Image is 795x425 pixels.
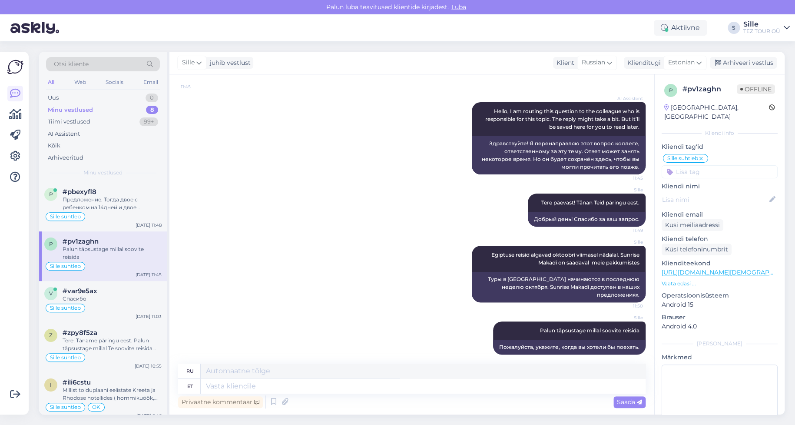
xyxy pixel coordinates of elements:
span: Palun täpsustage millal soovite reisida [540,327,639,334]
div: ru [186,364,194,378]
div: Klienditugi [624,58,661,67]
div: Туры в [GEOGRAPHIC_DATA] начинаются в последнюю неделю октября. Sunrise Makadi доступен в наших п... [472,272,646,302]
div: Спасибо [63,295,162,303]
span: Sille suhtleb [50,355,81,360]
div: S [728,22,740,34]
div: Здравствуйте! Я перенаправляю этот вопрос коллеге, ответственному за эту тему. Ответ может занять... [472,136,646,174]
span: Offline [737,84,775,94]
div: Minu vestlused [48,106,93,114]
span: 11:50 [610,303,643,309]
div: [DATE] 11:03 [136,313,162,320]
p: Operatsioonisüsteem [662,291,778,300]
span: 11:49 [610,227,643,234]
p: Klienditeekond [662,259,778,268]
a: SilleTEZ TOUR OÜ [743,21,790,35]
span: 11:45 [610,175,643,181]
div: Palun täpsustage millal soovite reisida [63,245,162,261]
span: z [49,332,53,338]
span: #zpy8f5za [63,329,97,337]
p: Kliendi nimi [662,182,778,191]
span: Egiptuse reisid algavad oktoobri viimasel nädalal. Sunrise Makadi on saadaval meie pakkumistes [491,251,641,266]
div: juhib vestlust [206,58,251,67]
span: v [49,290,53,297]
span: Otsi kliente [54,60,89,69]
div: [DATE] 9:46 [136,412,162,419]
div: Email [142,77,160,88]
div: Arhiveeritud [48,154,83,162]
div: [PERSON_NAME] [662,340,778,348]
span: Hello, I am routing this question to the colleague who is responsible for this topic. The reply m... [485,108,641,130]
div: Tere! Täname päringu eest. Palun täpsustage millal Te soovite reisida Türki [63,337,162,352]
div: Arhiveeri vestlus [710,57,777,69]
div: Kliendi info [662,129,778,137]
span: #var9e5ax [63,287,97,295]
div: 99+ [139,117,158,126]
input: Lisa tag [662,165,778,178]
div: Küsi telefoninumbrit [662,244,732,255]
p: Kliendi telefon [662,234,778,244]
span: Sille suhtleb [50,214,81,219]
div: Millist toiduplaani eelistate Kreeta ja Rhodose hotellides ( hommikuöök, hommiku-ja õhtusöök või ... [63,386,162,402]
span: Minu vestlused [83,169,123,177]
span: OK [92,405,100,410]
img: Askly Logo [7,59,23,75]
div: Web [73,77,88,88]
p: Android 4.0 [662,322,778,331]
div: [DATE] 11:45 [136,271,162,278]
div: Kõik [48,141,60,150]
span: AI Assistent [610,95,643,102]
div: # pv1zaghn [682,84,737,94]
p: Brauser [662,313,778,322]
div: Klient [553,58,574,67]
div: 8 [146,106,158,114]
div: Küsi meiliaadressi [662,219,723,231]
span: Luba [449,3,469,11]
span: p [49,241,53,247]
div: Пожалуйста, укажите, когда вы хотели бы поехать. [493,340,646,355]
span: Sille suhtleb [667,156,698,161]
span: i [50,381,52,388]
div: AI Assistent [48,130,80,138]
div: Socials [104,77,125,88]
div: 0 [146,94,158,102]
span: p [669,87,673,94]
span: Sille [610,315,643,321]
div: Privaatne kommentaar [178,396,263,408]
p: Märkmed [662,353,778,362]
span: Sille suhtleb [50,264,81,269]
input: Lisa nimi [662,195,768,204]
div: [DATE] 10:55 [135,363,162,369]
span: Sille suhtleb [50,305,81,311]
div: Добрый день! Спасибо за ваш запрос. [528,212,646,227]
div: Uus [48,94,59,102]
div: TEZ TOUR OÜ [743,28,780,35]
span: Saada [617,398,642,406]
span: Sille [610,187,643,193]
div: Sille [743,21,780,28]
div: et [187,379,193,394]
span: Estonian [668,58,695,67]
span: Sille [182,58,195,67]
span: #ili6cstu [63,378,91,386]
p: Vaata edasi ... [662,280,778,288]
span: Sille [610,239,643,245]
div: Tiimi vestlused [48,117,90,126]
p: Kliendi tag'id [662,142,778,151]
span: #pv1zaghn [63,238,99,245]
span: #pbexyfl8 [63,188,96,196]
span: Russian [582,58,605,67]
p: Kliendi email [662,210,778,219]
span: Tere päevast! Tänan Teid päringu eest. [541,199,639,206]
div: Aktiivne [654,20,707,36]
div: All [46,77,56,88]
div: [DATE] 11:48 [136,222,162,228]
span: Sille suhtleb [50,405,81,410]
span: 11:45 [181,84,213,90]
div: [GEOGRAPHIC_DATA], [GEOGRAPHIC_DATA] [664,103,769,121]
span: p [49,191,53,197]
p: Android 15 [662,300,778,309]
div: Предложение. Тогда двое с ребенком на 14дней и двое взрослых на 7дней [63,196,162,211]
span: 11:50 [610,355,643,361]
